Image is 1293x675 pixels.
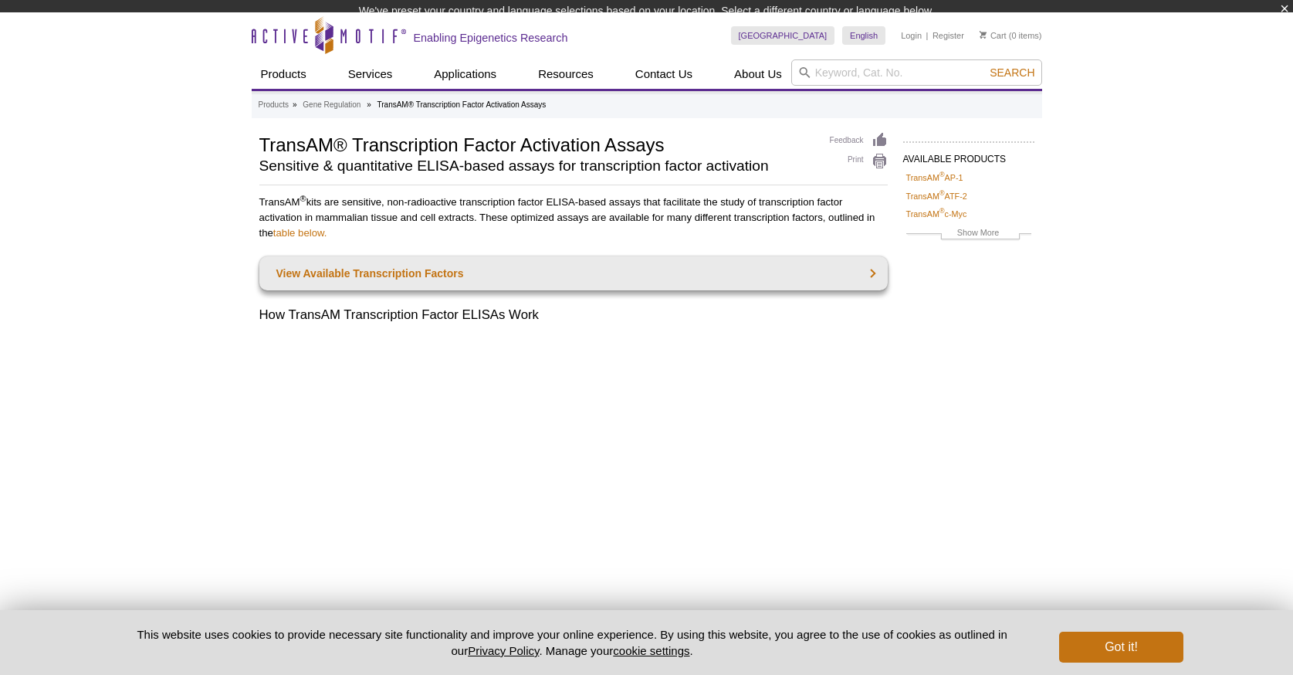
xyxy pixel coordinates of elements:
[273,227,327,239] a: table below.
[259,306,888,324] h2: How TransAM Transcription Factor ELISAs Work
[980,26,1042,45] li: (0 items)
[906,207,967,221] a: TransAM®c-Myc
[830,132,888,149] a: Feedback
[303,98,360,112] a: Gene Regulation
[933,30,964,41] a: Register
[980,30,1007,41] a: Cart
[425,59,506,89] a: Applications
[939,189,945,197] sup: ®
[626,59,702,89] a: Contact Us
[906,226,1031,243] a: Show More
[939,208,945,215] sup: ®
[1059,632,1183,663] button: Got it!
[529,59,603,89] a: Resources
[110,626,1034,659] p: This website uses cookies to provide necessary site functionality and improve your online experie...
[985,66,1039,80] button: Search
[830,153,888,170] a: Print
[259,159,814,173] h2: Sensitive & quantitative ELISA-based assays for transcription factor activation
[903,141,1034,169] h2: AVAILABLE PRODUCTS
[990,66,1034,79] span: Search
[731,26,835,45] a: [GEOGRAPHIC_DATA]
[367,100,371,109] li: »
[791,59,1042,86] input: Keyword, Cat. No.
[339,59,402,89] a: Services
[259,132,814,155] h1: TransAM® Transcription Factor Activation Assays
[842,26,885,45] a: English
[252,59,316,89] a: Products
[926,26,929,45] li: |
[901,30,922,41] a: Login
[259,98,289,112] a: Products
[725,59,791,89] a: About Us
[980,31,987,39] img: Your Cart
[293,100,297,109] li: »
[259,195,888,241] p: TransAM kits are sensitive, non-radioactive transcription factor ELISA-based assays that facilita...
[468,644,539,657] a: Privacy Policy
[906,189,967,203] a: TransAM®ATF-2
[300,194,306,203] sup: ®
[259,256,888,290] a: View Available Transcription Factors
[414,31,568,45] h2: Enabling Epigenetics Research
[613,644,689,657] button: cookie settings
[906,171,963,185] a: TransAM®AP-1
[939,171,945,179] sup: ®
[377,100,547,109] li: TransAM® Transcription Factor Activation Assays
